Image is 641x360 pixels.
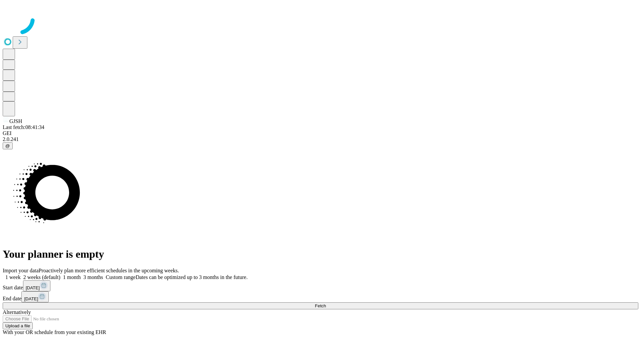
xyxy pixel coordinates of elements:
[136,274,247,280] span: Dates can be optimized up to 3 months in the future.
[39,268,179,273] span: Proactively plan more efficient schedules in the upcoming weeks.
[23,280,50,291] button: [DATE]
[3,309,31,315] span: Alternatively
[315,303,326,308] span: Fetch
[24,296,38,301] span: [DATE]
[83,274,103,280] span: 3 months
[3,248,638,260] h1: Your planner is empty
[23,274,60,280] span: 2 weeks (default)
[9,118,22,124] span: GJSH
[3,142,13,149] button: @
[63,274,81,280] span: 1 month
[106,274,136,280] span: Custom range
[3,136,638,142] div: 2.0.241
[3,280,638,291] div: Start date
[3,322,33,329] button: Upload a file
[26,285,40,290] span: [DATE]
[3,124,44,130] span: Last fetch: 08:41:34
[21,291,49,302] button: [DATE]
[5,143,10,148] span: @
[3,130,638,136] div: GEI
[3,268,39,273] span: Import your data
[3,302,638,309] button: Fetch
[3,291,638,302] div: End date
[5,274,21,280] span: 1 week
[3,329,106,335] span: With your OR schedule from your existing EHR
